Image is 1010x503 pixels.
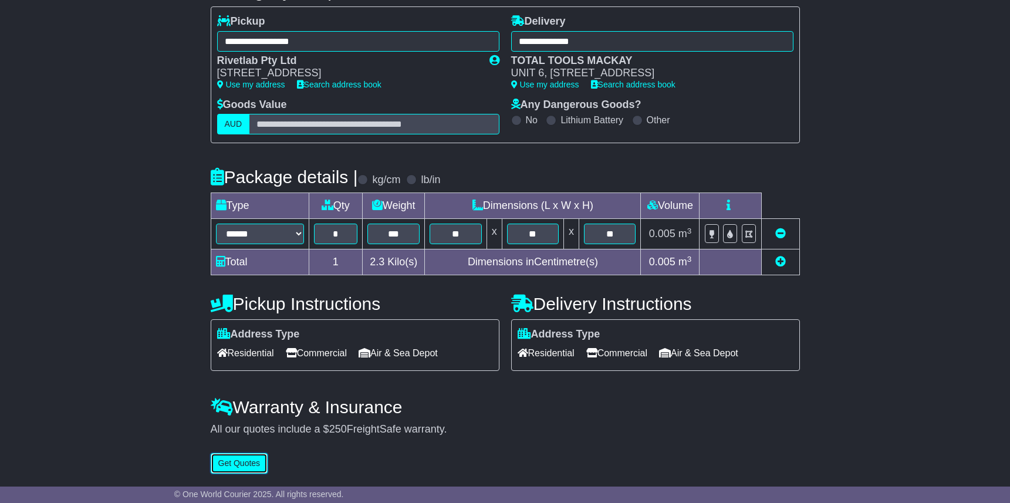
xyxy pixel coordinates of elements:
a: Search address book [297,80,381,89]
label: Other [647,114,670,126]
span: Residential [217,344,274,362]
label: No [526,114,538,126]
div: UNIT 6, [STREET_ADDRESS] [511,67,782,80]
span: m [678,256,692,268]
label: Any Dangerous Goods? [511,99,641,112]
sup: 3 [687,255,692,264]
span: 2.3 [370,256,384,268]
span: © One World Courier 2025. All rights reserved. [174,490,344,499]
label: Lithium Battery [560,114,623,126]
td: Dimensions in Centimetre(s) [425,249,641,275]
h4: Pickup Instructions [211,294,499,313]
span: Residential [518,344,575,362]
span: 0.005 [649,228,675,239]
h4: Delivery Instructions [511,294,800,313]
a: Remove this item [775,228,786,239]
label: Address Type [217,328,300,341]
a: Use my address [511,80,579,89]
label: Goods Value [217,99,287,112]
span: 0.005 [649,256,675,268]
span: 250 [329,423,347,435]
span: Air & Sea Depot [659,344,738,362]
div: [STREET_ADDRESS] [217,67,478,80]
td: Weight [363,193,425,219]
a: Search address book [591,80,675,89]
span: Commercial [586,344,647,362]
a: Add new item [775,256,786,268]
label: Address Type [518,328,600,341]
h4: Warranty & Insurance [211,397,800,417]
td: Total [211,249,309,275]
td: Kilo(s) [363,249,425,275]
label: Delivery [511,15,566,28]
span: Air & Sea Depot [359,344,438,362]
a: Use my address [217,80,285,89]
td: x [564,219,579,249]
span: m [678,228,692,239]
button: Get Quotes [211,453,268,474]
span: Commercial [286,344,347,362]
td: Qty [309,193,363,219]
label: lb/in [421,174,440,187]
div: Rivetlab Pty Ltd [217,55,478,67]
td: Volume [641,193,700,219]
td: Type [211,193,309,219]
label: AUD [217,114,250,134]
div: TOTAL TOOLS MACKAY [511,55,782,67]
sup: 3 [687,227,692,235]
div: All our quotes include a $ FreightSafe warranty. [211,423,800,436]
h4: Package details | [211,167,358,187]
label: Pickup [217,15,265,28]
td: Dimensions (L x W x H) [425,193,641,219]
td: x [487,219,502,249]
td: 1 [309,249,363,275]
label: kg/cm [372,174,400,187]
